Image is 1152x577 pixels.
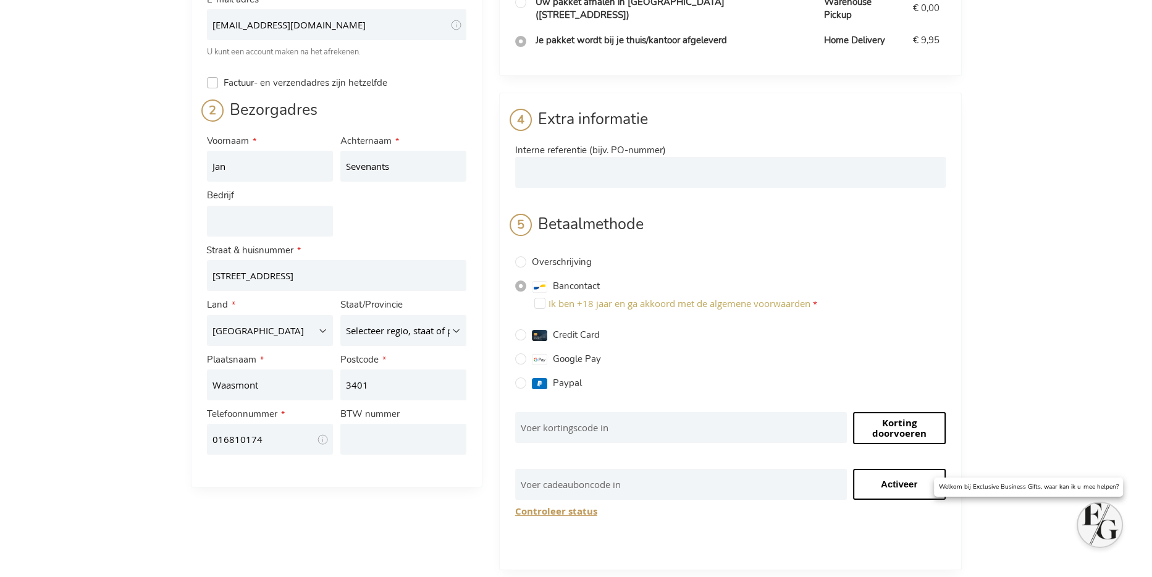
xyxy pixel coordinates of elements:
[515,412,847,443] input: Voer kortingscode in
[912,2,939,14] span: € 0,00
[515,109,946,140] div: Extra informatie
[515,506,597,516] button: Controleer status
[207,298,228,311] span: Land
[515,144,666,156] span: Interne referentie (bijv. PO-nummer)
[553,353,601,365] span: Google Pay
[818,28,907,53] td: Home Delivery
[872,416,927,440] span: Korting doorvoeren
[536,34,727,46] span: Je pakket wordt bij je thuis/kantoor afgeleverd
[553,377,582,389] span: Paypal
[853,469,946,500] input: Activeer
[207,46,361,57] span: U kunt een account maken na het afrekenen.
[912,34,939,46] span: € 9,95
[340,408,400,420] span: BTW nummer
[532,354,547,366] img: googlepay.svg
[207,189,234,201] span: Bedrijf
[340,298,403,311] span: Staat/Provincie
[207,408,277,420] span: Telefoonnummer
[207,99,466,131] div: Bezorgadres
[340,353,379,366] span: Postcode
[553,329,600,341] span: Credit Card
[532,330,547,342] img: creditcard.svg
[207,353,256,366] span: Plaatsnaam
[532,378,547,390] img: paypal.svg
[532,281,547,293] img: bancontact.svg
[207,135,249,147] span: Voornaam
[532,256,592,268] span: Overschrijving
[549,297,810,310] span: Ik ben +18 jaar en ga akkoord met de algemene voorwaarden
[553,280,600,292] span: Bancontact
[340,135,392,147] span: Achternaam
[224,77,387,89] span: Factuur- en verzendadres zijn hetzelfde
[515,214,946,245] div: Betaalmethode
